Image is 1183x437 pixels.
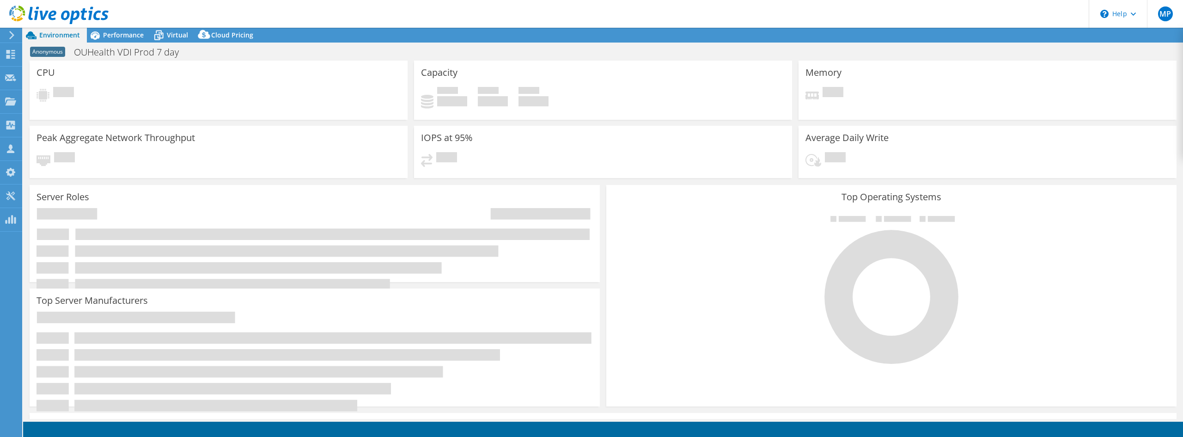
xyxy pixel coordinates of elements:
h3: Average Daily Write [805,133,889,143]
span: Performance [103,31,144,39]
span: Free [478,87,499,96]
h3: CPU [37,68,55,78]
span: Cloud Pricing [211,31,253,39]
span: MP [1158,6,1173,21]
svg: \n [1100,10,1109,18]
span: Pending [823,87,843,99]
span: Environment [39,31,80,39]
h3: Server Roles [37,192,89,202]
span: Anonymous [30,47,65,57]
h1: OUHealth VDI Prod 7 day [70,47,193,57]
span: Pending [54,152,75,165]
span: Used [437,87,458,96]
span: Virtual [167,31,188,39]
h3: Top Operating Systems [613,192,1170,202]
span: Total [518,87,539,96]
span: Pending [436,152,457,165]
h3: IOPS at 95% [421,133,473,143]
h3: Capacity [421,68,457,78]
h3: Memory [805,68,842,78]
h3: Peak Aggregate Network Throughput [37,133,195,143]
h4: 0 GiB [518,96,549,106]
span: Pending [53,87,74,99]
h4: 0 GiB [478,96,508,106]
h4: 0 GiB [437,96,467,106]
h3: Top Server Manufacturers [37,295,148,306]
span: Pending [825,152,846,165]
